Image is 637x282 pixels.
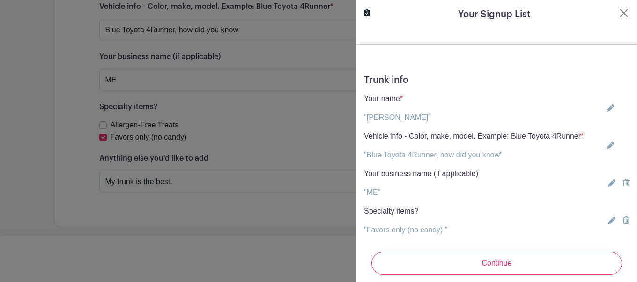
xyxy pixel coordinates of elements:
[364,226,448,234] a: "Favors only (no candy) "
[364,113,431,121] a: "[PERSON_NAME]"
[371,252,622,275] input: Continue
[364,243,465,254] p: Anything else you'd like to add
[364,168,478,179] p: Your business name (if applicable)
[364,131,584,142] p: Vehicle info - Color, make, model. Example: Blue Toyota 4Runner
[618,7,630,19] button: Close
[458,7,530,22] h5: Your Signup List
[364,151,503,159] a: "Blue Toyota 4Runner, how did you know"
[364,74,630,86] h5: Trunk info
[364,188,380,196] a: "ME"
[364,93,431,104] p: Your name
[364,206,448,217] p: Specialty items?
